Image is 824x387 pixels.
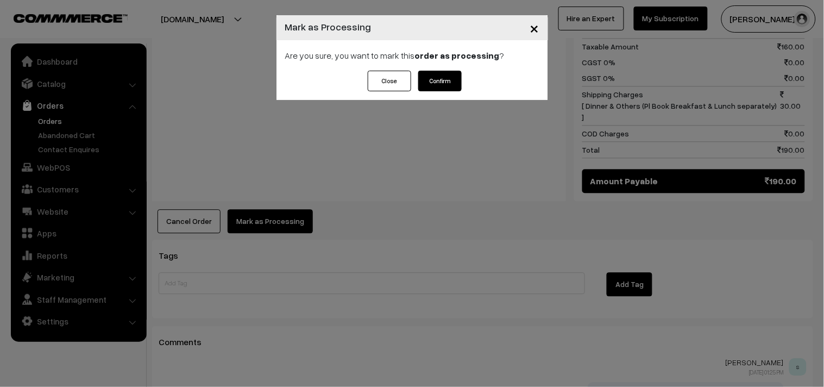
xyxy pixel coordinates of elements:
button: Confirm [418,71,462,91]
button: Close [521,11,548,45]
span: × [530,17,539,38]
div: Are you sure, you want to mark this ? [276,40,548,71]
h4: Mark as Processing [285,20,372,34]
strong: order as processing [415,50,500,61]
button: Close [368,71,411,91]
